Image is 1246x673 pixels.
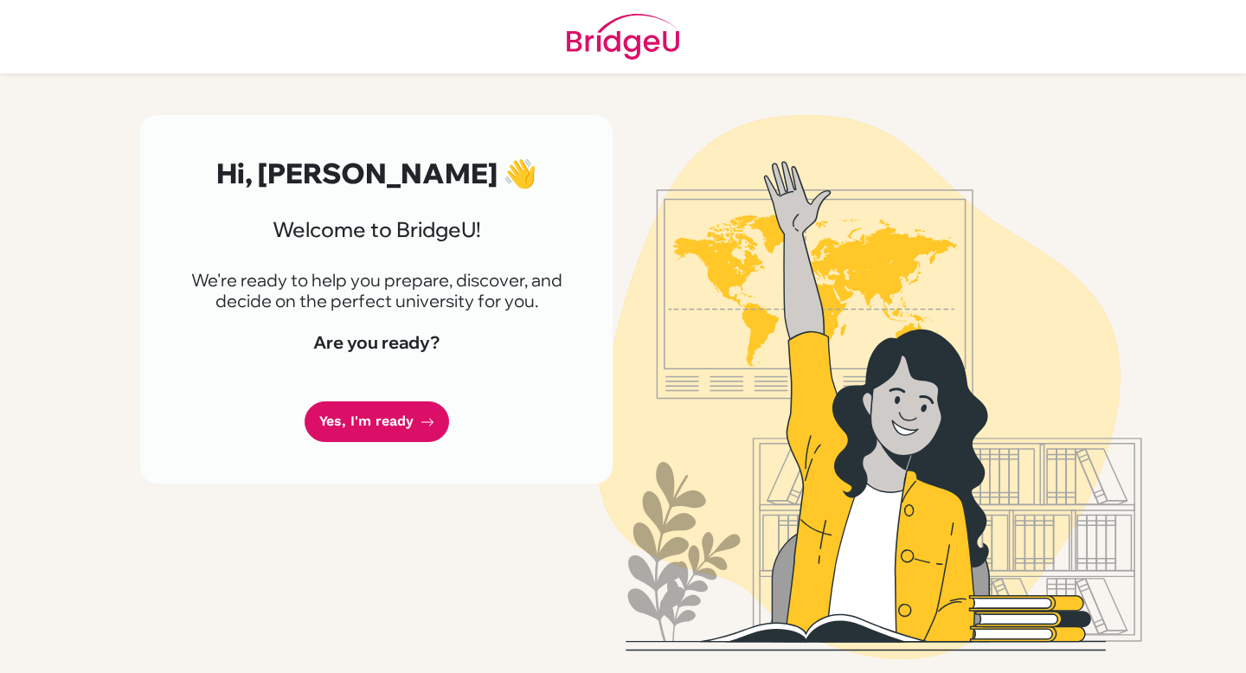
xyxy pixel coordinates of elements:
h3: Welcome to BridgeU! [182,217,571,242]
p: We're ready to help you prepare, discover, and decide on the perfect university for you. [182,270,571,311]
h4: Are you ready? [182,332,571,353]
a: Yes, I'm ready [305,401,449,442]
h2: Hi, [PERSON_NAME] 👋 [182,157,571,189]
